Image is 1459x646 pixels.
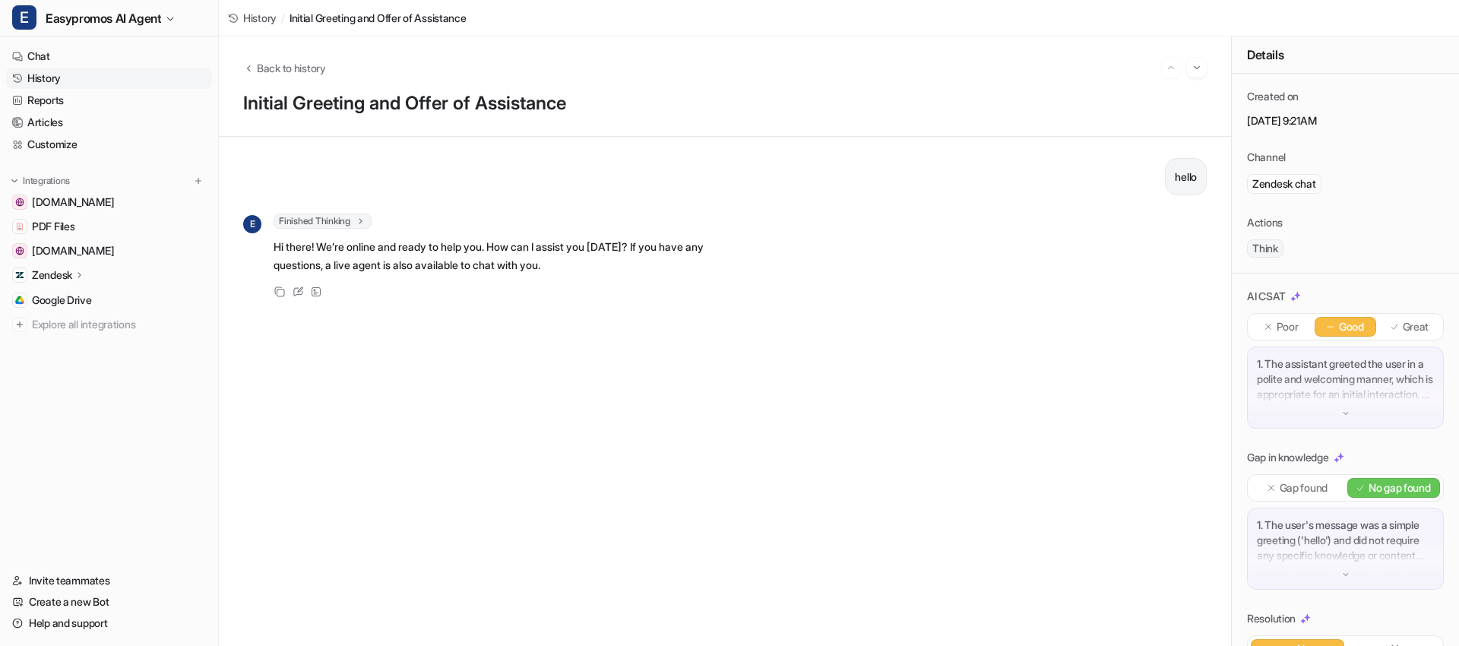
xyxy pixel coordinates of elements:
p: Zendesk chat [1252,176,1316,192]
span: E [243,215,261,233]
button: Go to previous session [1161,58,1181,78]
p: Great [1403,319,1429,334]
img: down-arrow [1340,408,1351,419]
span: E [12,5,36,30]
span: [DOMAIN_NAME] [32,195,114,210]
span: [DOMAIN_NAME] [32,243,114,258]
p: 1. The assistant greeted the user in a polite and welcoming manner, which is appropriate for an i... [1257,356,1434,402]
h1: Initial Greeting and Offer of Assistance [243,93,1207,115]
p: Good [1339,319,1364,334]
img: explore all integrations [12,317,27,332]
a: History [228,10,277,26]
p: Zendesk [32,268,72,283]
a: Reports [6,90,212,111]
a: Explore all integrations [6,314,212,335]
img: Next session [1192,61,1202,74]
img: PDF Files [15,222,24,231]
span: Back to history [257,60,326,76]
p: Actions [1247,215,1283,230]
p: Channel [1247,150,1286,165]
p: Poor [1277,319,1299,334]
p: Created on [1247,89,1299,104]
img: menu_add.svg [193,176,204,186]
button: Go to next session [1187,58,1207,78]
p: AI CSAT [1247,289,1286,304]
p: [DATE] 9:21AM [1247,113,1444,128]
img: Previous session [1166,61,1176,74]
p: hello [1175,168,1197,186]
img: expand menu [9,176,20,186]
a: www.easypromosapp.com[DOMAIN_NAME] [6,240,212,261]
p: No gap found [1369,480,1431,496]
span: / [281,10,285,26]
span: PDF Files [32,219,74,234]
a: Chat [6,46,212,67]
a: Create a new Bot [6,591,212,613]
a: easypromos-apiref.redoc.ly[DOMAIN_NAME] [6,192,212,213]
p: 1. The user's message was a simple greeting ('hello') and did not require any specific knowledge ... [1257,518,1434,563]
a: Google DriveGoogle Drive [6,290,212,311]
img: Zendesk [15,271,24,280]
span: Google Drive [32,293,92,308]
img: down-arrow [1340,569,1351,580]
p: Integrations [23,175,70,187]
button: Integrations [6,173,74,188]
a: Help and support [6,613,212,634]
span: Finished Thinking [274,214,372,229]
span: Think [1247,239,1283,258]
a: Invite teammates [6,570,212,591]
div: Details [1232,36,1459,74]
p: Gap in knowledge [1247,450,1329,465]
a: Articles [6,112,212,133]
img: easypromos-apiref.redoc.ly [15,198,24,207]
a: Customize [6,134,212,155]
span: History [243,10,277,26]
p: Gap found [1280,480,1328,496]
p: Resolution [1247,611,1296,626]
span: Explore all integrations [32,312,206,337]
a: PDF FilesPDF Files [6,216,212,237]
a: History [6,68,212,89]
img: www.easypromosapp.com [15,246,24,255]
img: Google Drive [15,296,24,305]
p: Hi there! We’re online and ready to help you. How can I assist you [DATE]? If you have any questi... [274,238,718,274]
span: Initial Greeting and Offer of Assistance [290,10,467,26]
span: Easypromos AI Agent [46,8,161,29]
button: Back to history [243,60,326,76]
